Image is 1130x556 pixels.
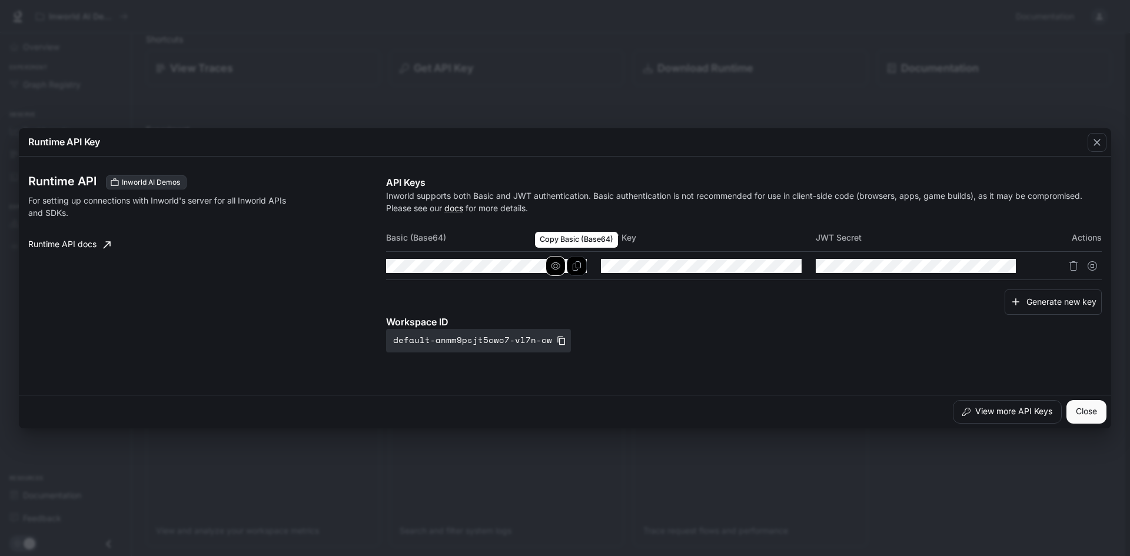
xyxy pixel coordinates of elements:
[816,224,1031,252] th: JWT Secret
[567,256,587,276] button: Copy Basic (Base64)
[1066,400,1106,424] button: Close
[28,175,97,187] h3: Runtime API
[1005,289,1102,315] button: Generate new key
[28,194,290,219] p: For setting up connections with Inworld's server for all Inworld APIs and SDKs.
[601,224,816,252] th: JWT Key
[1064,257,1083,275] button: Delete API key
[953,400,1062,424] button: View more API Keys
[386,315,1102,329] p: Workspace ID
[386,329,571,352] button: default-anmm9psjt5cwc7-vl7n-cw
[444,203,463,213] a: docs
[386,175,1102,189] p: API Keys
[386,224,601,252] th: Basic (Base64)
[386,189,1102,214] p: Inworld supports both Basic and JWT authentication. Basic authentication is not recommended for u...
[535,232,618,248] div: Copy Basic (Base64)
[1083,257,1102,275] button: Suspend API key
[106,175,187,189] div: These keys will apply to your current workspace only
[1030,224,1102,252] th: Actions
[24,233,115,257] a: Runtime API docs
[117,177,185,188] span: Inworld AI Demos
[28,135,100,149] p: Runtime API Key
